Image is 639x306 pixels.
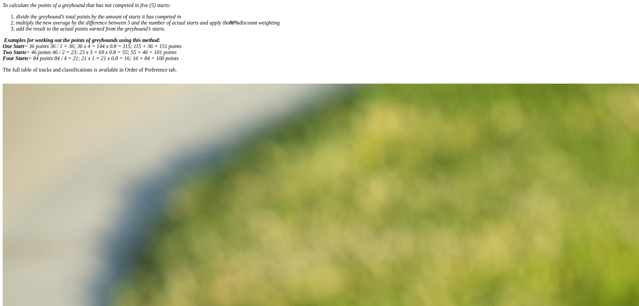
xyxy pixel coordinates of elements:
[3,43,24,49] i: One Start
[26,49,176,55] i: = 46 points 46 / 2 = 23; 23 x 3 = 69 x 0.8 = 55; 55 + 46 = 101 points
[16,26,165,32] i: add the result to the actual points earned from the greyhound’s starts.
[3,49,26,55] i: Two Starts
[3,2,171,8] i: To calculate the points of a greyhound that has not competed in five (5) starts:
[4,37,160,43] i: Examples for working out the points of greyhounds using this method:
[16,14,181,19] i: divide the greyhound’s total points by the amount of starts it has competed in
[3,55,28,61] i: Four Starts
[229,20,239,26] b: 80%
[3,67,636,73] p: ​​​​The full table of tracks and classifications is available in Order of Preference tab.​​​​
[16,20,280,26] i: multiply the new average by the difference between 5 and the number of actual starts and apply th...
[28,55,178,61] i: = 84 points 84 / 4 = 21; 21 x 1 = 21 x 0.8 = 16; 16 + 84 = 100 points
[24,43,182,49] i: = 36 points 36 / 1 = 36; 36 x 4 = 144 x 0.8 = 115; 115 + 36 = 151 points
